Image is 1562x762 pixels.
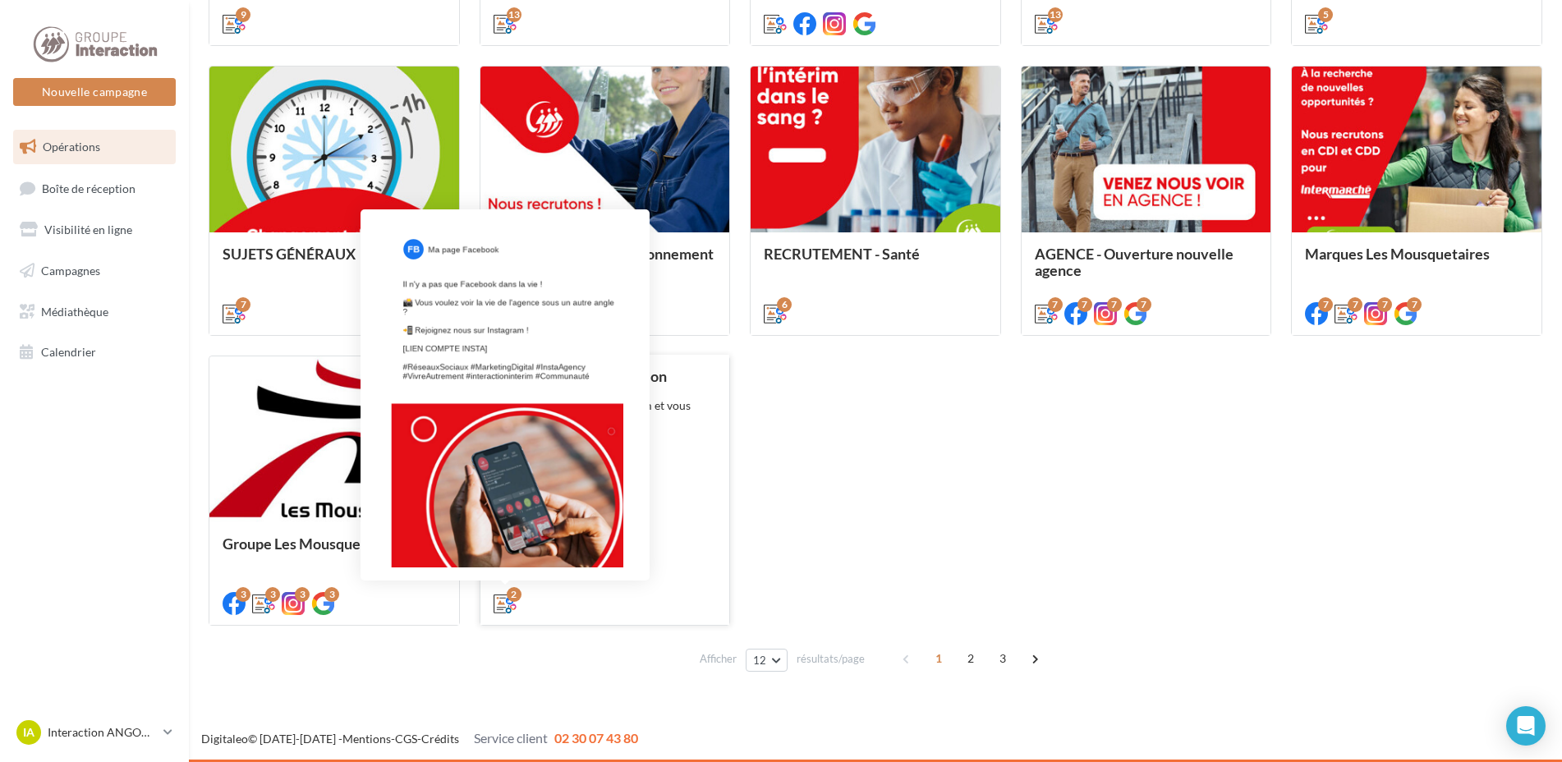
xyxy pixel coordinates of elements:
[324,587,339,602] div: 3
[41,345,96,359] span: Calendrier
[554,730,638,746] span: 02 30 07 43 80
[236,7,250,22] div: 9
[44,223,132,236] span: Visibilité en ligne
[1377,297,1392,312] div: 7
[41,304,108,318] span: Médiathèque
[474,730,548,746] span: Service client
[295,587,310,602] div: 3
[777,297,792,312] div: 6
[223,245,356,263] span: SUJETS GÉNÉRAUX
[1348,297,1362,312] div: 7
[48,724,157,741] p: Interaction ANGOULÈME
[507,297,521,312] div: 9
[1048,297,1063,312] div: 7
[958,645,984,672] span: 2
[494,397,717,430] div: Vous vous lancez sur Instagram et vous voulez le faire savoir !
[10,171,179,206] a: Boîte de réception
[1035,245,1234,279] span: AGENCE - Ouverture nouvelle agence
[43,140,100,154] span: Opérations
[10,130,179,164] a: Opérations
[1107,297,1122,312] div: 7
[201,732,638,746] span: © [DATE]-[DATE] - - -
[236,587,250,602] div: 3
[507,7,521,22] div: 13
[395,732,417,746] a: CGS
[494,245,714,263] span: RECRUTEMENT - Environnement
[494,367,667,385] span: AGENCE - Communication
[42,181,136,195] span: Boîte de réception
[1305,245,1490,263] span: Marques Les Mousquetaires
[201,732,248,746] a: Digitaleo
[265,587,280,602] div: 3
[41,264,100,278] span: Campagnes
[13,717,176,748] a: IA Interaction ANGOULÈME
[1407,297,1422,312] div: 7
[746,649,788,672] button: 12
[23,724,34,741] span: IA
[10,335,179,370] a: Calendrier
[13,78,176,106] button: Nouvelle campagne
[10,213,179,247] a: Visibilité en ligne
[990,645,1016,672] span: 3
[507,587,521,602] div: 2
[342,732,391,746] a: Mentions
[1506,706,1546,746] div: Open Intercom Messenger
[797,651,865,667] span: résultats/page
[1077,297,1092,312] div: 7
[926,645,952,672] span: 1
[1048,7,1063,22] div: 13
[10,254,179,288] a: Campagnes
[236,297,250,312] div: 7
[10,295,179,329] a: Médiathèque
[753,654,767,667] span: 12
[700,651,737,667] span: Afficher
[1137,297,1151,312] div: 7
[1318,297,1333,312] div: 7
[421,732,459,746] a: Crédits
[1318,7,1333,22] div: 5
[764,245,920,263] span: RECRUTEMENT - Santé
[223,535,398,553] span: Groupe Les Mousquetaires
